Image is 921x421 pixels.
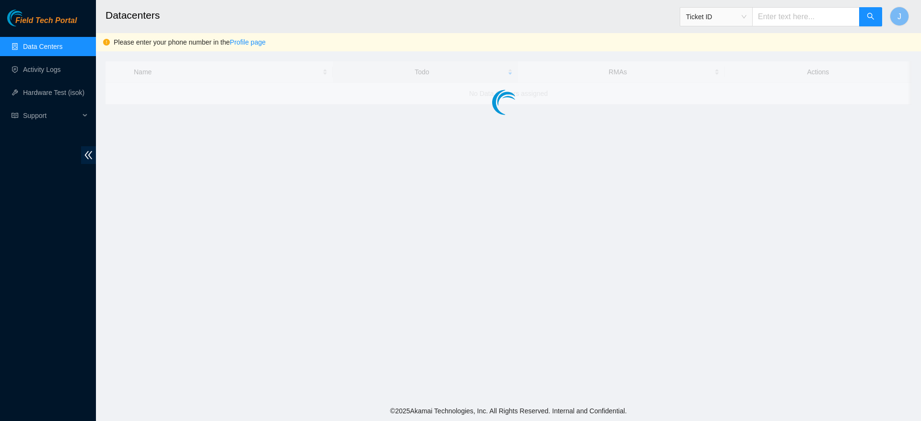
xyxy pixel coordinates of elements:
a: Activity Logs [23,66,61,73]
a: Akamai TechnologiesField Tech Portal [7,17,77,30]
a: Profile page [230,38,266,46]
span: Ticket ID [686,10,746,24]
span: Field Tech Portal [15,16,77,25]
div: Please enter your phone number in the [114,37,914,47]
span: read [12,112,18,119]
span: double-left [81,146,96,164]
span: Support [23,106,80,125]
button: search [859,7,882,26]
span: J [897,11,901,23]
button: J [890,7,909,26]
img: Akamai Technologies [7,10,48,26]
a: Hardware Test (isok) [23,89,84,96]
input: Enter text here... [752,7,860,26]
span: search [867,12,874,22]
span: exclamation-circle [103,39,110,46]
a: Data Centers [23,43,62,50]
footer: © 2025 Akamai Technologies, Inc. All Rights Reserved. Internal and Confidential. [96,401,921,421]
